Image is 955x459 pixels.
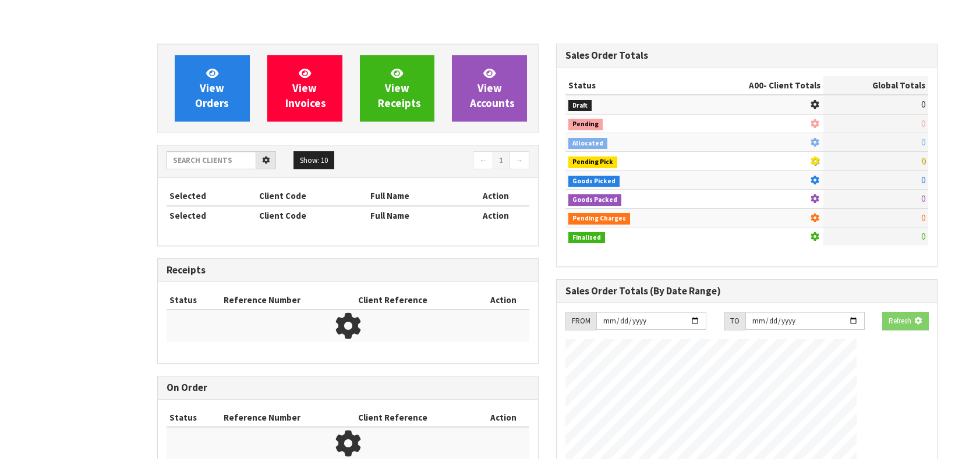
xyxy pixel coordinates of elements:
span: Pending Charges [568,213,630,225]
input: Search clients [167,151,256,169]
th: Action [462,187,529,205]
a: ← [473,151,493,170]
th: Reference Number [221,408,355,427]
span: 0 [921,99,925,110]
th: Status [565,76,685,95]
a: ViewOrders [175,55,250,122]
th: Client Reference [355,291,477,309]
span: View Invoices [285,66,326,110]
span: A00 [749,80,763,91]
th: Selected [167,187,256,205]
span: Allocated [568,138,607,150]
th: Full Name [367,187,462,205]
th: Client Code [256,187,368,205]
span: Pending Pick [568,156,617,168]
span: 0 [921,231,925,242]
th: Client Reference [355,408,477,427]
th: Action [462,206,529,225]
th: Status [167,408,221,427]
nav: Page navigation [356,151,529,172]
a: ViewInvoices [267,55,342,122]
span: Goods Packed [568,194,621,206]
h3: Sales Order Totals [565,50,928,61]
a: → [509,151,529,170]
th: Action [477,408,530,427]
span: 0 [921,175,925,186]
span: View Receipts [378,66,421,110]
span: 0 [921,155,925,166]
div: TO [724,312,745,330]
span: Draft [568,100,592,112]
div: FROM [565,312,596,330]
span: 0 [921,193,925,204]
button: Show: 10 [293,151,334,170]
a: ViewAccounts [452,55,527,122]
button: Refresh [882,312,929,330]
th: Client Code [256,206,368,225]
th: Status [167,291,221,309]
span: 0 [921,137,925,148]
th: Reference Number [221,291,355,309]
th: Action [477,291,530,309]
a: ViewReceipts [360,55,435,122]
th: Selected [167,206,256,225]
th: Full Name [367,206,462,225]
span: View Accounts [470,66,515,110]
span: View Orders [195,66,229,110]
span: 0 [921,118,925,129]
span: Pending [568,119,603,130]
a: 1 [493,151,510,170]
h3: On Order [167,382,529,393]
h3: Sales Order Totals (By Date Range) [565,286,928,297]
th: - Client Totals [685,76,823,95]
span: Goods Picked [568,176,620,187]
span: Finalised [568,232,605,244]
th: Global Totals [823,76,928,95]
span: 0 [921,212,925,223]
h3: Receipts [167,265,529,276]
